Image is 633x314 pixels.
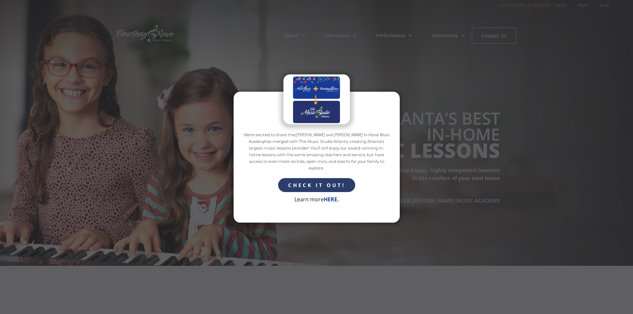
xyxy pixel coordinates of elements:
em: [PERSON_NAME] and [PERSON_NAME] In-Home Music Academy [249,132,390,144]
a: HERE. [324,196,339,203]
a: CHECK IT OUT! [278,178,355,192]
p: We're excited to share that has merged with The Music Studio Atlanta, creating Atlanta’s largest ... [244,132,390,171]
p: Learn more [294,195,339,203]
